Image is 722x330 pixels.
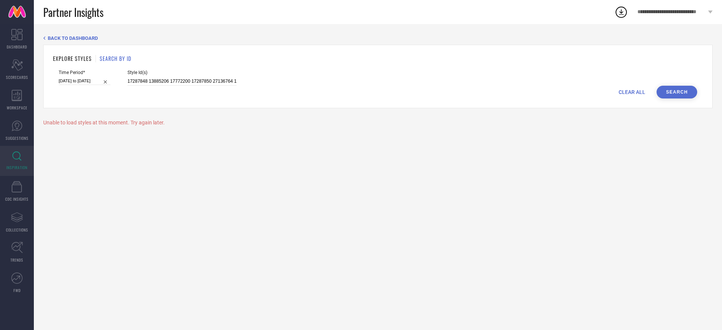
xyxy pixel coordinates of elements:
span: DASHBOARD [7,44,27,50]
span: BACK TO DASHBOARD [48,35,98,41]
input: Select time period [59,77,111,85]
span: CLEAR ALL [619,89,645,95]
span: FWD [14,288,21,293]
span: CDC INSIGHTS [5,196,29,202]
span: WORKSPACE [7,105,27,111]
span: SCORECARDS [6,74,28,80]
span: Time Period* [59,70,111,75]
div: Open download list [614,5,628,19]
span: Partner Insights [43,5,103,20]
span: SUGGESTIONS [6,135,29,141]
button: Search [657,86,697,98]
span: INSPIRATION [6,165,27,170]
div: Back TO Dashboard [43,35,713,41]
span: TRENDS [11,257,23,263]
span: COLLECTIONS [6,227,28,233]
div: Unable to load styles at this moment. Try again later. [43,120,713,126]
span: Style Id(s) [127,70,237,75]
input: Enter comma separated style ids e.g. 12345, 67890 [127,77,237,86]
h1: EXPLORE STYLES [53,54,92,62]
h1: SEARCH BY ID [100,54,131,62]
